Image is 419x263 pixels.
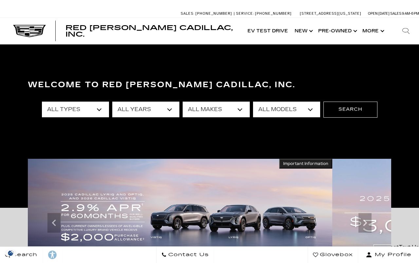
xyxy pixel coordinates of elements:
a: Contact Us [156,247,214,263]
img: Cadillac Dark Logo with Cadillac White Text [13,25,46,37]
span: My Profile [372,250,411,259]
span: 9 AM-6 PM [402,11,419,16]
span: Glovebox [318,250,353,259]
span: Service: [236,11,254,16]
div: Previous [47,213,61,233]
h3: Welcome to Red [PERSON_NAME] Cadillac, Inc. [28,78,391,91]
select: Filter by year [112,102,179,117]
a: EV Test Drive [244,18,291,44]
span: [PHONE_NUMBER] [195,11,232,16]
span: Sales: [181,11,194,16]
div: Next [358,213,372,233]
a: Service: [PHONE_NUMBER] [234,12,293,15]
span: Contact Us [167,250,209,259]
a: Sales: [PHONE_NUMBER] [181,12,234,15]
a: [STREET_ADDRESS][US_STATE] [300,11,361,16]
button: More [359,18,386,44]
a: Pre-Owned [315,18,359,44]
span: [PHONE_NUMBER] [255,11,292,16]
span: Search [10,250,37,259]
img: Opt-Out Icon [3,250,18,256]
select: Filter by model [253,102,320,117]
select: Filter by type [42,102,109,117]
a: New [291,18,315,44]
button: Search [323,102,377,117]
span: Important Information [283,161,328,166]
button: Important Information [279,159,332,169]
span: Sales: [390,11,402,16]
button: Open user profile menu [358,247,419,263]
a: Glovebox [308,247,358,263]
span: Open [DATE] [368,11,390,16]
span: Red [PERSON_NAME] Cadillac, Inc. [65,24,233,38]
a: Red [PERSON_NAME] Cadillac, Inc. [65,25,238,38]
section: Click to Open Cookie Consent Modal [3,250,18,256]
select: Filter by make [183,102,250,117]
